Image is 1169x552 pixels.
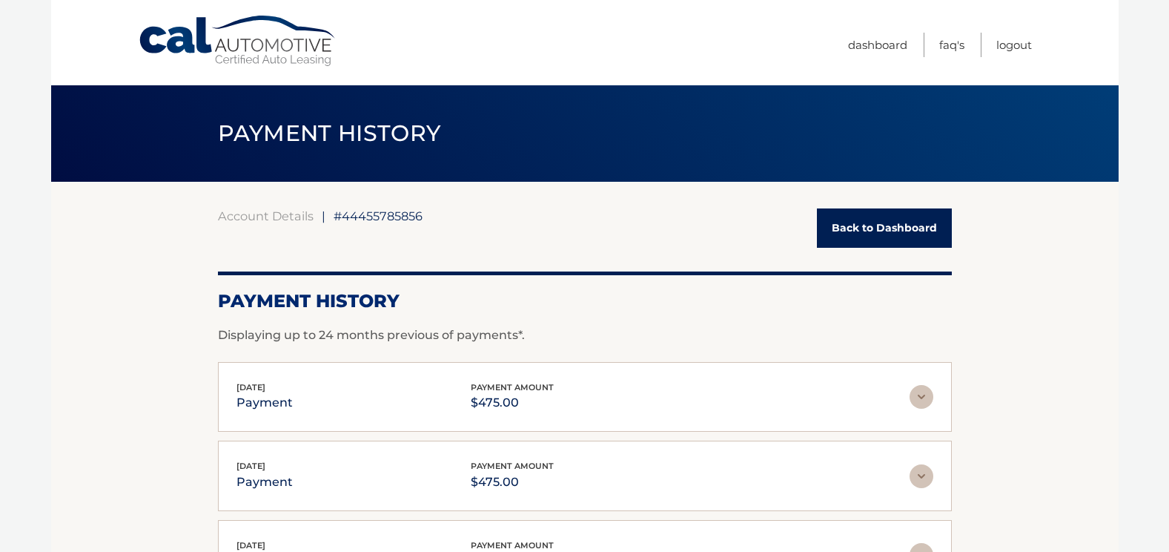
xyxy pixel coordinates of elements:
[910,464,933,488] img: accordion-rest.svg
[218,326,952,344] p: Displaying up to 24 months previous of payments*.
[236,472,293,493] p: payment
[471,392,554,413] p: $475.00
[138,15,338,68] a: Cal Automotive
[218,208,314,223] a: Account Details
[848,33,907,57] a: Dashboard
[236,540,265,551] span: [DATE]
[471,461,554,471] span: payment amount
[334,208,423,223] span: #44455785856
[910,385,933,409] img: accordion-rest.svg
[939,33,964,57] a: FAQ's
[471,382,554,392] span: payment amount
[236,382,265,392] span: [DATE]
[471,472,554,493] p: $475.00
[817,208,952,248] a: Back to Dashboard
[218,119,441,147] span: PAYMENT HISTORY
[322,208,325,223] span: |
[996,33,1032,57] a: Logout
[236,461,265,471] span: [DATE]
[218,290,952,312] h2: Payment History
[471,540,554,551] span: payment amount
[236,392,293,413] p: payment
